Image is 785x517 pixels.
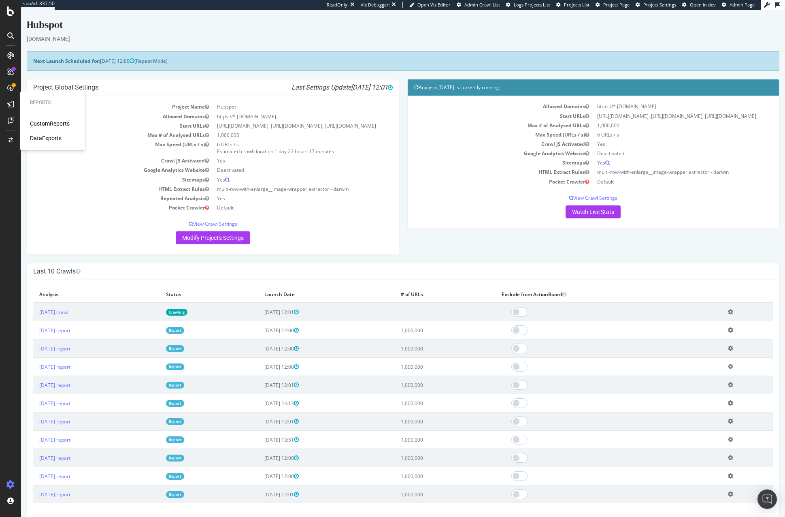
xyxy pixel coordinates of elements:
[139,276,237,293] th: Status
[393,148,572,158] td: Sitemaps
[192,92,372,102] td: Hubspot
[330,74,372,81] span: [DATE] 12:01
[18,299,47,306] a: [DATE] crawl
[30,99,75,106] div: Reports
[192,102,372,111] td: https://*.[DOMAIN_NAME]
[572,130,752,139] td: Yes
[192,193,372,203] td: Default
[374,348,474,366] td: 1,000,000
[6,8,758,25] div: Hubspot
[18,335,49,342] a: [DATE] report
[145,317,163,324] a: Report
[393,74,752,82] h4: Analysis [DATE] is currently running
[393,102,572,111] td: Start URLs
[757,489,777,509] div: Open Intercom Messenger
[374,330,474,348] td: 1,000,000
[417,2,451,8] span: Open Viz Editor
[564,2,589,8] span: Projects List
[155,222,229,235] a: Modify Project's Settings
[393,167,572,177] td: Pocket Crawler
[145,463,163,470] a: Report
[393,139,572,148] td: Google Analytics Website
[237,276,374,293] th: Launch Date
[572,167,752,177] td: Default
[192,184,372,193] td: Yes
[393,120,572,130] td: Max Speed (URLs / s)
[192,175,372,184] td: multi-row-with-enlarge__image-wrapper extractor - darwin
[464,2,500,8] span: Admin Crawl List
[556,2,589,8] a: Projects List
[6,41,758,61] div: (Repeat Mode)
[192,146,372,156] td: Yes
[457,2,500,8] a: Admin Crawl List
[12,111,192,121] td: Start URLs
[12,184,192,193] td: Repeated Analysis
[12,48,79,55] strong: Next Launch Scheduled for:
[243,335,278,342] span: [DATE] 12:00
[12,165,192,175] td: Sitemaps
[192,111,372,121] td: [URL][DOMAIN_NAME], [URL][DOMAIN_NAME], [URL][DOMAIN_NAME]
[12,74,372,82] h4: Project Global Settings
[30,120,70,128] a: CustomReports
[145,427,163,434] a: Report
[374,421,474,439] td: 1,000,000
[374,457,474,476] td: 1,000,000
[572,120,752,130] td: 6 URLs / s
[374,439,474,457] td: 1,000,000
[393,92,572,101] td: Allowed Domains
[12,175,192,184] td: HTML Extract Rules
[243,481,278,488] span: [DATE] 12:01
[243,299,278,306] span: [DATE] 12:01
[374,366,474,385] td: 1,000,000
[192,165,372,175] td: Yes
[12,146,192,156] td: Crawl JS Activated
[12,92,192,102] td: Project Name
[690,2,716,8] span: Open in dev
[374,312,474,330] td: 1,000,000
[572,111,752,120] td: 1,000,000
[18,463,49,470] a: [DATE] report
[393,185,752,192] p: View Crawl Settings
[18,427,49,434] a: [DATE] report
[474,276,701,293] th: Exclude from ActionBoard
[145,445,163,452] a: Report
[18,408,49,415] a: [DATE] report
[636,2,676,8] a: Project Settings
[361,2,390,8] div: Viz Debugger:
[18,354,49,361] a: [DATE] report
[603,2,630,8] span: Project Page
[18,390,49,397] a: [DATE] report
[145,335,163,342] a: Report
[18,317,49,324] a: [DATE] report
[572,158,752,167] td: multi-row-with-enlarge__image-wrapper extractor - darwin
[12,276,139,293] th: Analysis
[145,372,163,379] a: Report
[12,193,192,203] td: Pocket Crawler
[192,130,372,146] td: 6 URLs / s Estimated crawl duration:
[393,111,572,120] td: Max # of Analysed URLs
[79,48,113,55] span: [DATE] 12:00
[243,317,278,324] span: [DATE] 12:00
[12,258,752,266] h4: Last 10 Crawls
[6,25,758,33] div: [DOMAIN_NAME]
[327,2,349,8] div: ReadOnly:
[514,2,550,8] span: Logs Projects List
[30,134,62,142] div: DataExports
[374,385,474,403] td: 1,000,000
[243,354,278,361] span: [DATE] 12:00
[243,372,278,379] span: [DATE] 12:01
[145,408,163,415] a: Report
[243,408,278,415] span: [DATE] 12:01
[243,463,278,470] span: [DATE] 12:00
[374,276,474,293] th: # of URLs
[572,102,752,111] td: [URL][DOMAIN_NAME], [URL][DOMAIN_NAME], [URL][DOMAIN_NAME]
[145,299,166,306] a: Crawling
[12,211,372,218] p: View Crawl Settings
[12,102,192,111] td: Allowed Domains
[192,121,372,130] td: 1,000,000
[374,476,474,494] td: 1,000,000
[18,372,49,379] a: [DATE] report
[243,427,278,434] span: [DATE] 13:51
[374,403,474,421] td: 1,000,000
